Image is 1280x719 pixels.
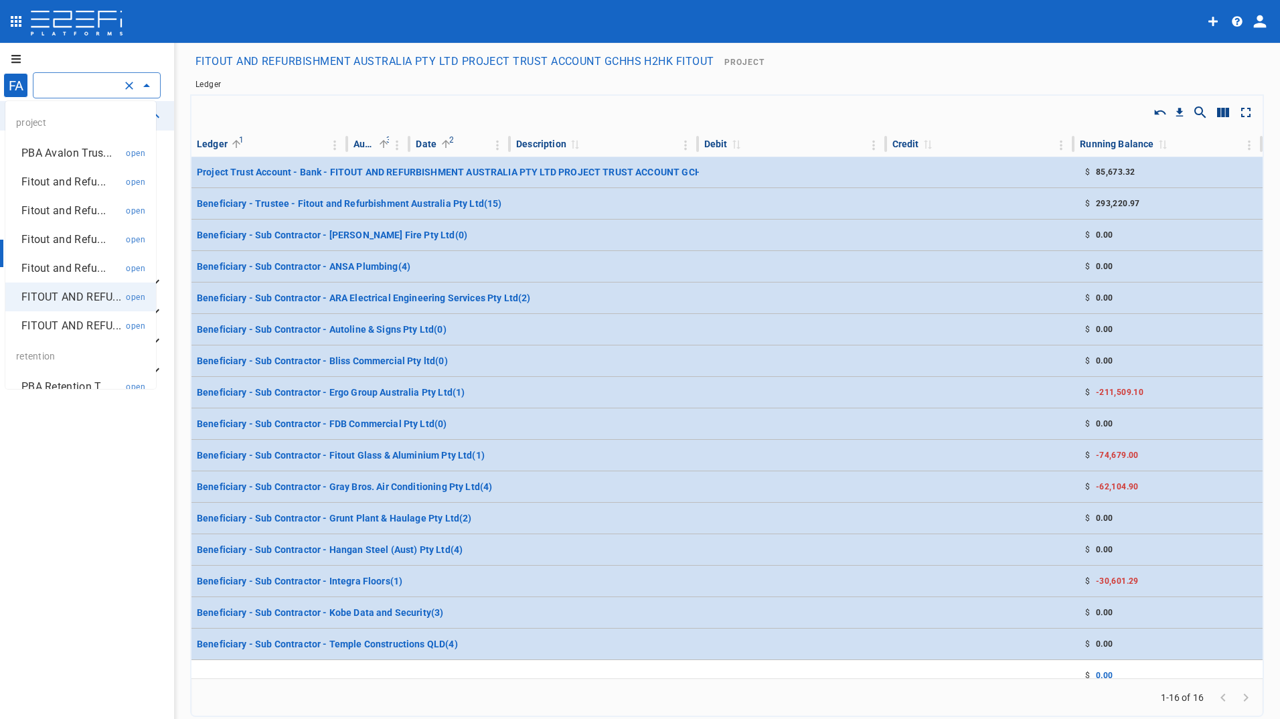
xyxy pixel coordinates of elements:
span: open [126,177,145,187]
span: Go to previous page [1212,690,1234,703]
span: Sorted by Ledger ascending [228,138,244,150]
p: Beneficiary - Sub Contractor - Bliss Commercial Pty ltd ( 0 ) [197,354,448,368]
span: 0.00 [1096,608,1113,617]
button: Reset Sorting [1150,102,1170,123]
div: Ledger [197,136,228,152]
button: FITOUT AND REFURBISHMENT AUSTRALIA PTY LTD PROJECT TRUST ACCOUNT GCHHS H2HK FITOUT [190,48,719,74]
span: Sorted by AuditNumber ascending [375,138,391,150]
span: $ [1085,576,1090,586]
div: Debit [704,136,728,152]
p: Beneficiary - Trustee - Fitout and Refurbishment Australia Pty Ltd ( 15 ) [197,197,502,210]
span: open [126,235,145,244]
input: FITOUT AND REFURBISHMENT AUSTRALIA PTY LTD PROJECT TRUST ACCOUNT GCHHS H2HK FITOUT [39,78,117,92]
p: Beneficiary - Sub Contractor - Temple Constructions QLD ( 4 ) [197,637,458,651]
span: 0.00 [1096,293,1113,303]
span: open [126,149,145,158]
span: $ [1085,639,1090,649]
p: Beneficiary - Sub Contractor - Hangan Steel (Aust) Pty Ltd ( 4 ) [197,543,463,556]
p: Beneficiary - Sub Contractor - Ergo Group Australia Pty Ltd ( 1 ) [197,386,465,399]
a: Ledger [195,80,221,89]
p: Beneficiary - Sub Contractor - Grunt Plant & Haulage Pty Ltd ( 2 ) [197,511,471,525]
p: Beneficiary - Sub Contractor - Integra Floors ( 1 ) [197,574,402,588]
nav: breadcrumb [195,80,1259,89]
p: Beneficiary - Sub Contractor - FDB Commercial Pty Ltd ( 0 ) [197,417,447,430]
span: 0.00 [1096,356,1113,366]
div: project [5,106,156,139]
span: Go to next page [1234,690,1257,703]
p: PBA Avalon Trus... [21,145,112,161]
span: $ [1085,325,1090,334]
span: 0.00 [1096,230,1113,240]
span: Sorted by Date ascending [437,138,453,150]
p: Fitout and Refu... [21,260,106,276]
button: Show/Hide search [1189,101,1212,124]
button: Clear [120,76,139,95]
p: Fitout and Refu... [21,203,106,218]
div: AuditNumber [353,136,375,152]
span: 85,673.32 [1096,167,1135,177]
p: Fitout and Refu... [21,174,106,189]
p: FITOUT AND REFU... [21,289,121,305]
span: 1-16 of 16 [1161,691,1204,704]
p: Beneficiary - Sub Contractor - ANSA Plumbing ( 4 ) [197,260,410,273]
span: $ [1085,671,1090,680]
button: Column Actions [863,135,884,156]
div: Description [516,136,566,152]
span: 0.00 [1096,419,1113,428]
button: Show/Hide columns [1212,101,1234,124]
button: Column Actions [675,135,696,156]
p: Project Trust Account - Bank - FITOUT AND REFURBISHMENT AUSTRALIA PTY LTD PROJECT TRUST ACCOUNT G... [197,165,789,179]
span: $ [1085,451,1090,460]
p: Beneficiary - Sub Contractor - Kobe Data and Security ( 3 ) [197,606,443,619]
span: open [126,293,145,302]
span: open [126,321,145,331]
p: PBA Retention T... [21,379,108,394]
span: Sort by Description ascending [566,138,582,150]
p: Beneficiary - Sub Contractor - Autoline & Signs Pty Ltd ( 0 ) [197,323,447,336]
span: open [126,206,145,216]
span: 293,220.97 [1096,199,1140,208]
span: Project [724,58,765,67]
span: $ [1085,262,1090,271]
button: Column Actions [1238,135,1260,156]
div: Credit [892,136,919,152]
span: 0.00 [1096,639,1113,649]
span: Sort by Debit descending [728,138,744,150]
span: $ [1085,545,1090,554]
button: Toggle full screen [1234,101,1257,124]
button: Column Actions [1050,135,1072,156]
span: -62,104.90 [1096,482,1139,491]
button: Column Actions [324,135,345,156]
span: Sort by Running Balance descending [1154,138,1170,150]
span: 0.00 [1096,262,1113,271]
p: Beneficiary - Sub Contractor - Fitout Glass & Aluminium Pty Ltd ( 1 ) [197,449,485,462]
p: Beneficiary - Sub Contractor - ARA Electrical Engineering Services Pty Ltd ( 2 ) [197,291,531,305]
span: -74,679.00 [1096,451,1139,460]
div: Running Balance [1080,136,1153,152]
span: $ [1085,419,1090,428]
div: Date [416,136,437,152]
button: Download CSV [1170,103,1189,122]
span: 0.00 [1096,671,1113,680]
span: $ [1085,388,1090,397]
span: $ [1085,513,1090,523]
span: $ [1085,482,1090,491]
span: 0.00 [1096,325,1113,334]
p: Beneficiary - Sub Contractor - [PERSON_NAME] Fire Pty Ltd ( 0 ) [197,228,467,242]
span: $ [1085,608,1090,617]
span: open [126,382,145,392]
button: Column Actions [386,135,408,156]
span: 0.00 [1096,513,1113,523]
span: 1 [235,133,248,147]
span: Sort by Credit descending [919,138,935,150]
p: Beneficiary - Sub Contractor - Gray Bros. Air Conditioning Pty Ltd ( 4 ) [197,480,492,493]
p: Fitout and Refu... [21,232,106,247]
div: FA [3,73,28,98]
button: Close [137,76,156,95]
span: $ [1085,356,1090,366]
span: 3 [382,133,396,147]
